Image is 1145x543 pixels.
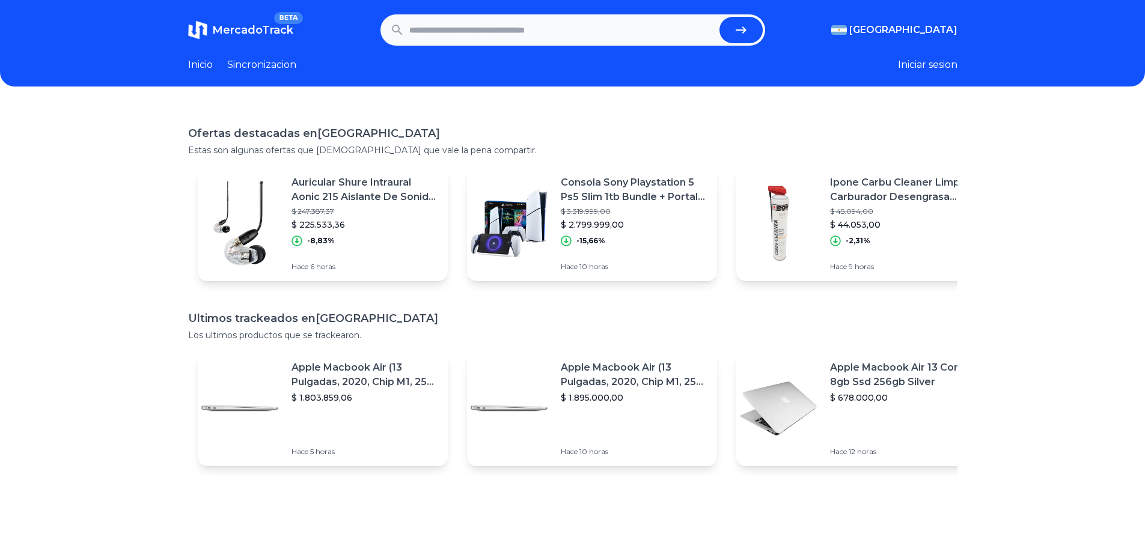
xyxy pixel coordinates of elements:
[831,25,847,35] img: Argentina
[467,181,551,265] img: Featured image
[830,175,977,204] p: Ipone Carbu Cleaner Limpia Carburador Desengrasa Moto
[830,219,977,231] p: $ 44.053,00
[212,23,293,37] span: MercadoTrack
[830,360,977,389] p: Apple Macbook Air 13 Core I5 8gb Ssd 256gb Silver
[830,262,977,271] p: Hace 9 horas
[576,236,605,246] p: -15,66%
[292,262,438,271] p: Hace 6 horas
[467,366,551,450] img: Featured image
[561,262,707,271] p: Hace 10 horas
[830,392,977,404] p: $ 678.000,00
[736,366,820,450] img: Featured image
[188,20,293,40] a: MercadoTrackBETA
[561,175,707,204] p: Consola Sony Playstation 5 Ps5 Slim 1tb Bundle + Portal Csi
[292,392,438,404] p: $ 1.803.859,06
[830,207,977,216] p: $ 45.094,00
[198,181,282,265] img: Featured image
[188,329,957,341] p: Los ultimos productos que se trackearon.
[198,166,448,281] a: Featured imageAuricular Shure Intraural Aonic 215 Aislante De Sonido Cuo$ 247.387,37$ 225.533,36-...
[736,166,986,281] a: Featured imageIpone Carbu Cleaner Limpia Carburador Desengrasa Moto$ 45.094,00$ 44.053,00-2,31%Ha...
[292,447,438,457] p: Hace 5 horas
[831,23,957,37] button: [GEOGRAPHIC_DATA]
[227,58,296,72] a: Sincronizacion
[188,20,207,40] img: MercadoTrack
[292,360,438,389] p: Apple Macbook Air (13 Pulgadas, 2020, Chip M1, 256 Gb De Ssd, 8 Gb De Ram) - Plata
[846,236,870,246] p: -2,31%
[292,219,438,231] p: $ 225.533,36
[188,58,213,72] a: Inicio
[561,207,707,216] p: $ 3.319.999,00
[188,144,957,156] p: Estas son algunas ofertas que [DEMOGRAPHIC_DATA] que vale la pena compartir.
[561,447,707,457] p: Hace 10 horas
[188,310,957,327] h1: Ultimos trackeados en [GEOGRAPHIC_DATA]
[849,23,957,37] span: [GEOGRAPHIC_DATA]
[561,392,707,404] p: $ 1.895.000,00
[561,360,707,389] p: Apple Macbook Air (13 Pulgadas, 2020, Chip M1, 256 Gb De Ssd, 8 Gb De Ram) - Plata
[561,219,707,231] p: $ 2.799.999,00
[198,351,448,466] a: Featured imageApple Macbook Air (13 Pulgadas, 2020, Chip M1, 256 Gb De Ssd, 8 Gb De Ram) - Plata$...
[198,366,282,450] img: Featured image
[292,207,438,216] p: $ 247.387,37
[274,12,302,24] span: BETA
[467,351,717,466] a: Featured imageApple Macbook Air (13 Pulgadas, 2020, Chip M1, 256 Gb De Ssd, 8 Gb De Ram) - Plata$...
[188,125,957,142] h1: Ofertas destacadas en [GEOGRAPHIC_DATA]
[467,166,717,281] a: Featured imageConsola Sony Playstation 5 Ps5 Slim 1tb Bundle + Portal Csi$ 3.319.999,00$ 2.799.99...
[898,58,957,72] button: Iniciar sesion
[736,181,820,265] img: Featured image
[307,236,335,246] p: -8,83%
[736,351,986,466] a: Featured imageApple Macbook Air 13 Core I5 8gb Ssd 256gb Silver$ 678.000,00Hace 12 horas
[292,175,438,204] p: Auricular Shure Intraural Aonic 215 Aislante De Sonido Cuo
[830,447,977,457] p: Hace 12 horas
